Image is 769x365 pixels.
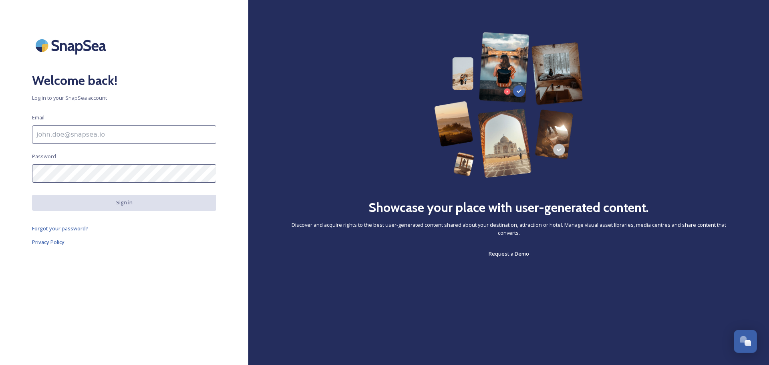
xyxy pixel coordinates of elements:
[32,125,216,144] input: john.doe@snapsea.io
[32,94,216,102] span: Log in to your SnapSea account
[280,221,737,236] span: Discover and acquire rights to the best user-generated content shared about your destination, att...
[32,195,216,210] button: Sign in
[32,153,56,160] span: Password
[489,249,529,258] a: Request a Demo
[32,237,216,247] a: Privacy Policy
[734,330,757,353] button: Open Chat
[368,198,649,217] h2: Showcase your place with user-generated content.
[489,250,529,257] span: Request a Demo
[32,224,216,233] a: Forgot your password?
[32,32,112,59] img: SnapSea Logo
[32,114,44,121] span: Email
[32,225,89,232] span: Forgot your password?
[434,32,583,178] img: 63b42ca75bacad526042e722_Group%20154-p-800.png
[32,238,64,246] span: Privacy Policy
[32,71,216,90] h2: Welcome back!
